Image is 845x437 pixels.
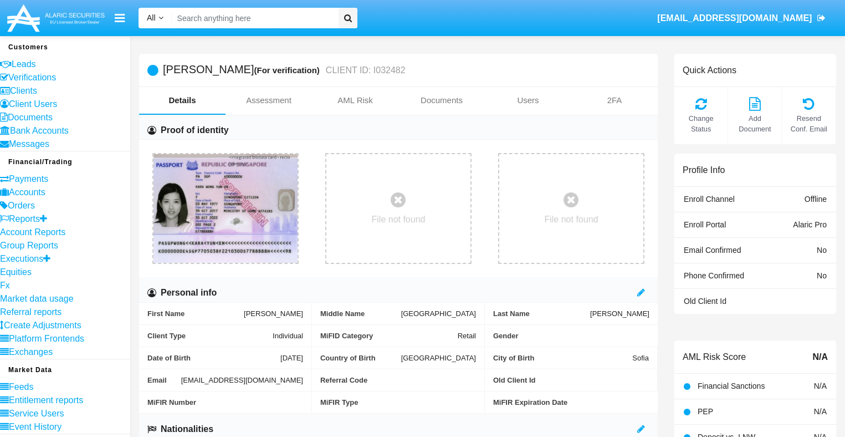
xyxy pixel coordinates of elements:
[320,376,476,384] span: Referral Code
[793,220,827,229] span: Alaric Pro
[320,398,476,406] span: MiFIR Type
[684,195,735,204] span: Enroll Channel
[680,113,722,134] span: Change Status
[12,59,36,69] span: Leads
[320,332,458,340] span: MiFID Category
[161,287,217,299] h6: Personal info
[320,309,401,318] span: Middle Name
[698,407,713,416] span: PEP
[684,297,726,306] span: Old Client Id
[683,165,725,175] h6: Profile Info
[657,13,812,23] span: [EMAIL_ADDRESS][DOMAIN_NAME]
[161,423,213,435] h6: Nationalities
[817,271,827,280] span: No
[652,3,831,34] a: [EMAIL_ADDRESS][DOMAIN_NAME]
[172,8,335,28] input: Search
[9,395,83,405] span: Entitlement reports
[684,246,741,255] span: Email Confirmed
[398,87,485,114] a: Documents
[684,271,744,280] span: Phone Confirmed
[812,350,828,364] span: N/A
[734,113,776,134] span: Add Document
[147,309,244,318] span: First Name
[9,187,45,197] span: Accounts
[6,2,106,34] img: Logo image
[683,65,736,75] h6: Quick Actions
[10,126,69,135] span: Bank Accounts
[163,64,406,77] h5: [PERSON_NAME]
[9,334,84,343] span: Platform Frontends
[9,174,48,184] span: Payments
[805,195,827,204] span: Offline
[493,376,649,384] span: Old Client Id
[814,382,827,390] span: N/A
[8,113,53,122] span: Documents
[161,124,229,136] h6: Proof of identity
[401,354,476,362] span: [GEOGRAPHIC_DATA]
[632,354,649,362] span: Sofia
[458,332,476,340] span: Retail
[312,87,398,114] a: AML Risk
[684,220,726,229] span: Enroll Portal
[8,201,35,210] span: Orders
[147,376,181,384] span: Email
[493,309,590,318] span: Last Name
[8,73,56,82] span: Verifications
[590,309,649,318] span: [PERSON_NAME]
[147,354,280,362] span: Date of Birth
[320,354,401,362] span: Country of Birth
[817,246,827,255] span: No
[401,309,476,318] span: [GEOGRAPHIC_DATA]
[273,332,303,340] span: Individual
[9,422,62,431] span: Event History
[4,321,81,330] span: Create Adjustments
[147,13,156,22] span: All
[147,398,303,406] span: MiFIR Number
[493,354,632,362] span: City of Birth
[788,113,830,134] span: Resend Conf. Email
[571,87,658,114] a: 2FA
[9,409,64,418] span: Service Users
[139,12,172,24] a: All
[814,407,827,416] span: N/A
[683,352,746,362] h6: AML Risk Score
[280,354,303,362] span: [DATE]
[147,332,273,340] span: Client Type
[9,99,57,109] span: Client Users
[226,87,312,114] a: Assessment
[10,86,37,95] span: Clients
[9,139,49,149] span: Messages
[323,66,406,75] small: CLIENT ID: I032482
[254,64,322,77] div: (For verification)
[139,87,226,114] a: Details
[698,382,765,390] span: Financial Sanctions
[485,87,571,114] a: Users
[244,309,303,318] span: [PERSON_NAME]
[181,376,303,384] span: [EMAIL_ADDRESS][DOMAIN_NAME]
[9,382,33,392] span: Feeds
[493,398,649,406] span: MiFIR Expiration Date
[493,332,649,340] span: Gender
[9,214,40,223] span: Reports
[9,347,53,357] span: Exchanges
